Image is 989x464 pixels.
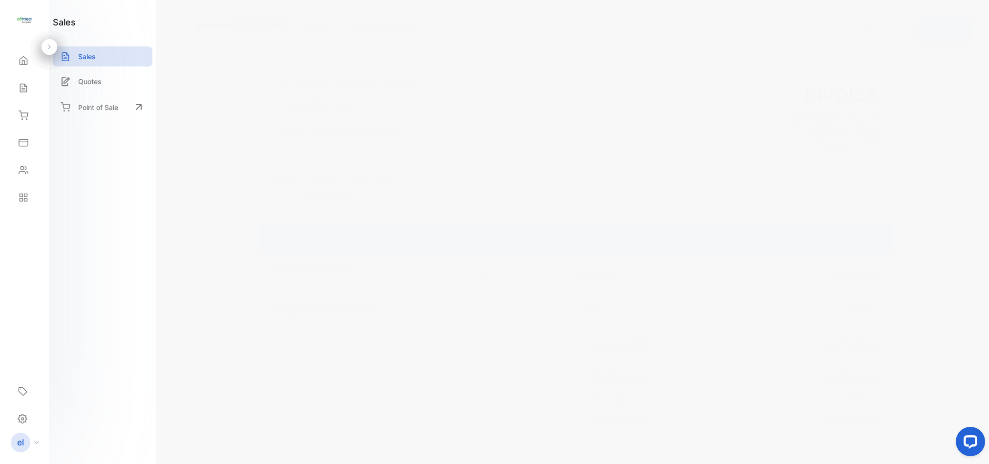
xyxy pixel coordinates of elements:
span: Due date: [817,139,848,148]
p: Item [274,234,461,244]
p: 256701509403 [301,190,397,200]
span: Shipping: Not Delivered [346,21,415,30]
a: Quotes [53,71,152,91]
p: 1 [480,305,554,315]
p: [EMAIL_ADDRESS][DOMAIN_NAME] [283,126,471,136]
iframe: LiveChat chat widget [948,423,989,464]
button: Actions [918,18,972,42]
p: Total Due (UGX) [592,371,656,382]
p: Quotes [78,76,102,87]
p: PHARMACO CITY BUGOLOBI [301,177,397,188]
span: 0002798 [847,115,878,123]
span: USh0.00 [849,395,878,403]
p: Eco-check HCG Test Pen [274,263,463,273]
p: 20 [480,268,554,279]
p: Sales [78,51,96,62]
button: Edit Invoice [852,18,908,42]
p: Tax [699,234,742,244]
p: Actions [924,24,953,36]
h1: sales [53,16,76,29]
p: [DEMOGRAPHIC_DATA][GEOGRAPHIC_DATA], [GEOGRAPHIC_DATA], [283,91,471,112]
p: el [17,436,24,449]
p: eco check HCG pens free goods [274,300,463,310]
h3: Invoice [788,82,878,108]
p: 1 pen [274,275,463,284]
p: ECOMEDS SUPPLIES LIMITED [283,75,471,89]
a: Point of Sale [53,96,152,118]
span: USh70,001.00 [825,417,878,427]
span: USh70,001.00 [825,372,878,381]
span: USh1.00 [851,306,878,314]
span: [DATE] [856,139,878,148]
img: logo [17,13,32,27]
span: USh3,500.00 [574,269,617,278]
span: Invoice #0002798 [198,18,291,33]
p: Bill to: [274,176,294,186]
p: Paid (UGX) [592,394,631,404]
p: Rate [574,234,680,244]
span: USh70,000.00 [830,269,878,278]
p: 256705268749 [283,138,471,149]
p: - [699,268,742,279]
span: USh70,001.00 [825,340,878,350]
p: Point of Sale [78,102,118,112]
p: Quantity [480,234,554,244]
span: Invoice number: [788,115,840,123]
span: USh0.00 [574,306,602,314]
span: [DATE] [856,127,878,135]
p: Subtotal (UGX) [592,339,652,351]
span: Date issued: [807,127,848,135]
p: - [699,305,742,315]
p: eco check HCG [274,312,463,321]
p: KYEBANDO, [GEOGRAPHIC_DATA] [283,114,471,124]
p: Balance (UGX) [592,416,650,428]
p: Amount [761,234,877,244]
a: Sales [53,46,152,66]
span: not paid [299,21,327,30]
